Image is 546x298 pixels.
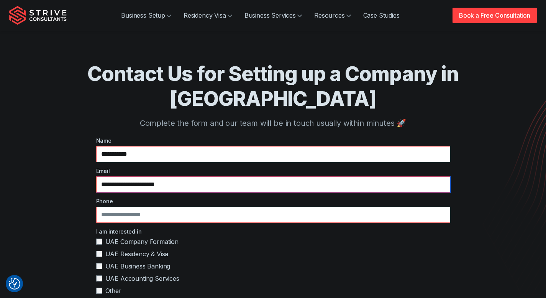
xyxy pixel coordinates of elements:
img: Revisit consent button [9,278,20,290]
p: Complete the form and our team will be in touch usually within minutes 🚀 [37,117,509,129]
button: Consent Preferences [9,278,20,290]
h1: Contact Us for Setting up a Company in [GEOGRAPHIC_DATA] [37,61,509,111]
a: Resources [308,8,357,23]
label: Phone [96,197,450,205]
a: Residency Visa [177,8,238,23]
span: Other [105,286,121,295]
span: UAE Company Formation [105,237,179,246]
input: Other [96,288,102,294]
input: UAE Company Formation [96,239,102,245]
span: UAE Residency & Visa [105,249,169,258]
label: Email [96,167,450,175]
label: I am interested in [96,227,450,235]
input: UAE Accounting Services [96,275,102,282]
input: UAE Residency & Visa [96,251,102,257]
a: Business Services [238,8,308,23]
span: UAE Business Banking [105,262,171,271]
input: UAE Business Banking [96,263,102,269]
a: Business Setup [115,8,177,23]
img: Strive Consultants [9,6,67,25]
a: Case Studies [357,8,406,23]
label: Name [96,137,450,145]
a: Book a Free Consultation [453,8,537,23]
span: UAE Accounting Services [105,274,179,283]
